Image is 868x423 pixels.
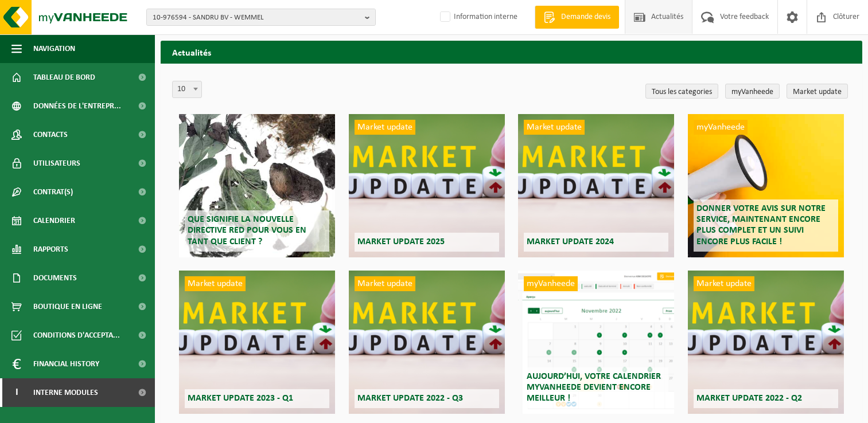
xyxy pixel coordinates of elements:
a: Market update Market update 2025 [349,114,505,257]
span: 10 [173,81,201,97]
span: Market update [355,276,415,291]
span: Documents [33,264,77,292]
span: Market update 2025 [357,237,445,246]
span: Rapports [33,235,68,264]
a: Que signifie la nouvelle directive RED pour vous en tant que client ? [179,114,335,257]
span: Market update 2022 - Q2 [696,394,802,403]
a: Demande devis [535,6,619,29]
span: 10-976594 - SANDRU BV - WEMMEL [153,9,360,26]
a: Market update Market update 2023 - Q1 [179,271,335,414]
span: Tableau de bord [33,63,95,92]
span: Donner votre avis sur notre service, maintenant encore plus complet et un suivi encore plus facile ! [696,204,826,246]
span: Que signifie la nouvelle directive RED pour vous en tant que client ? [188,215,306,246]
span: Market update 2023 - Q1 [188,394,293,403]
span: myVanheede [694,120,748,135]
span: Financial History [33,350,99,378]
span: 10 [172,81,202,98]
span: Navigation [33,34,75,63]
span: Données de l'entrepr... [33,92,121,120]
label: Information interne [438,9,517,26]
a: Market update [787,84,848,99]
h2: Actualités [161,41,862,63]
span: myVanheede [524,276,578,291]
a: myVanheede Donner votre avis sur notre service, maintenant encore plus complet et un suivi encore... [688,114,844,257]
span: Market update [524,120,585,135]
a: myVanheede [725,84,780,99]
span: Demande devis [558,11,613,23]
span: Boutique en ligne [33,292,102,321]
span: Contacts [33,120,68,149]
span: Market update [355,120,415,135]
span: I [11,378,22,407]
span: Market update 2024 [527,237,614,246]
span: Calendrier [33,206,75,235]
span: Market update [694,276,754,291]
a: Market update Market update 2022 - Q2 [688,271,844,414]
span: Conditions d'accepta... [33,321,120,350]
span: Market update [185,276,246,291]
a: Market update Market update 2022 - Q3 [349,271,505,414]
span: Utilisateurs [33,149,80,178]
span: Aujourd’hui, votre calendrier myVanheede devient encore meilleur ! [527,372,661,403]
span: Contrat(s) [33,178,73,206]
span: Interne modules [33,378,98,407]
span: Market update 2022 - Q3 [357,394,463,403]
button: 10-976594 - SANDRU BV - WEMMEL [146,9,376,26]
a: myVanheede Aujourd’hui, votre calendrier myVanheede devient encore meilleur ! [518,271,674,414]
a: Market update Market update 2024 [518,114,674,257]
a: Tous les categories [645,84,718,99]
